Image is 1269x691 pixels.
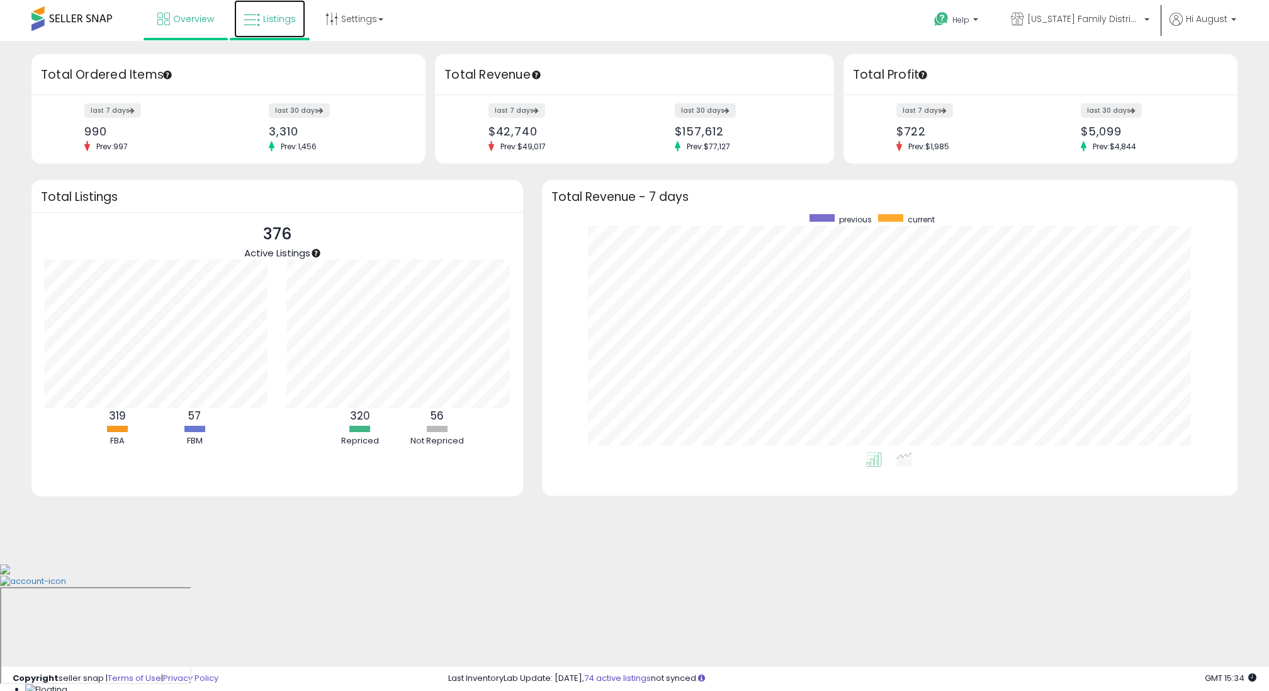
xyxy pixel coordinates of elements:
[244,222,310,246] p: 376
[675,125,811,138] div: $157,612
[933,11,949,27] i: Get Help
[902,141,956,152] span: Prev: $1,985
[494,141,552,152] span: Prev: $49,017
[444,66,825,84] h3: Total Revenue
[188,408,201,423] b: 57
[1170,13,1236,41] a: Hi August
[157,435,232,447] div: FBM
[400,435,475,447] div: Not Repriced
[531,69,542,81] div: Tooltip anchor
[90,141,134,152] span: Prev: 997
[162,69,173,81] div: Tooltip anchor
[244,246,310,260] span: Active Listings
[109,408,126,423] b: 319
[41,192,514,202] h3: Total Listings
[274,141,323,152] span: Prev: 1,456
[263,13,296,25] span: Listings
[675,103,736,118] label: last 30 days
[1186,13,1227,25] span: Hi August
[924,2,991,41] a: Help
[84,125,219,138] div: 990
[896,125,1031,138] div: $722
[84,103,141,118] label: last 7 days
[488,103,545,118] label: last 7 days
[269,103,330,118] label: last 30 days
[1086,141,1142,152] span: Prev: $4,844
[322,435,398,447] div: Repriced
[952,14,969,25] span: Help
[917,69,928,81] div: Tooltip anchor
[853,66,1228,84] h3: Total Profit
[680,141,736,152] span: Prev: $77,127
[896,103,953,118] label: last 7 days
[79,435,155,447] div: FBA
[173,13,214,25] span: Overview
[908,214,935,225] span: current
[488,125,625,138] div: $42,740
[551,192,1228,202] h3: Total Revenue - 7 days
[839,214,872,225] span: previous
[310,248,322,259] div: Tooltip anchor
[1081,103,1142,118] label: last 30 days
[431,408,444,423] b: 56
[1027,13,1141,25] span: [US_STATE] Family Distribution
[41,66,416,84] h3: Total Ordered Items
[350,408,370,423] b: 320
[269,125,403,138] div: 3,310
[1081,125,1215,138] div: $5,099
